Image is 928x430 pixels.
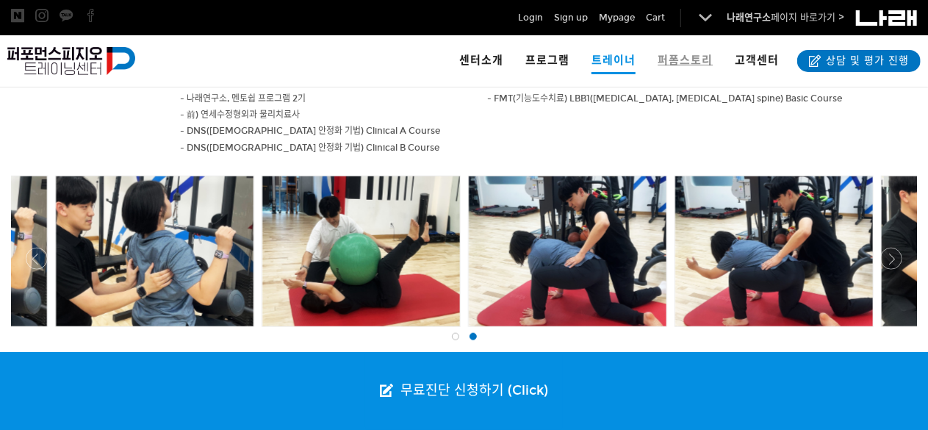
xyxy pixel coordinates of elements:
a: 나래연구소페이지 바로가기 > [727,12,845,24]
a: 고객센터 [724,35,790,87]
a: Cart [647,10,666,25]
span: 트레이너 [591,49,636,74]
span: - DNS([DEMOGRAPHIC_DATA] 안정화 기법) Clinical B Course [180,143,439,153]
span: 상담 및 평가 진행 [821,54,909,68]
strong: 나래연구소 [727,12,771,24]
span: - DNS([DEMOGRAPHIC_DATA] 안정화 기법) Clinical A Course [180,126,440,136]
a: 무료진단 신청하기 (Click) [365,352,563,430]
a: 프로그램 [514,35,580,87]
span: 퍼폼스토리 [658,54,713,67]
a: Login [519,10,544,25]
a: 퍼폼스토리 [647,35,724,87]
span: 고객센터 [735,54,779,67]
a: Sign up [555,10,589,25]
a: 상담 및 평가 진행 [797,50,921,72]
span: - FMT(기능도수치료) LBB1([MEDICAL_DATA], [MEDICAL_DATA] spine) Basic Course [487,93,842,104]
span: 센터소개 [459,54,503,67]
span: 프로그램 [525,54,569,67]
span: - 前) 연세수정형외과 물리치료사 [180,110,300,120]
a: 센터소개 [448,35,514,87]
a: 트레이너 [580,35,647,87]
span: - 나래연구소, 멘토쉽 프로그램 2기 [180,93,306,104]
a: Mypage [600,10,636,25]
